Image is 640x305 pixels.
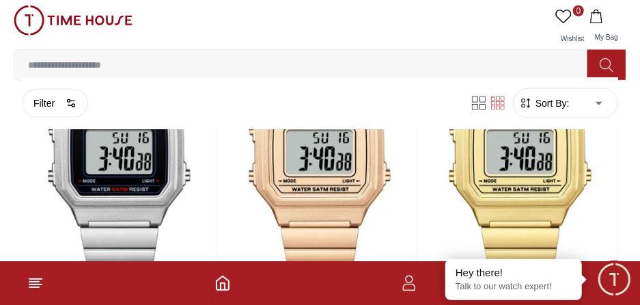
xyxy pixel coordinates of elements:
a: Home [214,275,231,291]
button: My Bag [587,5,626,49]
div: Chat Widget [596,261,633,298]
img: ... [14,5,133,36]
button: Filter [22,88,88,117]
span: Sort By: [533,96,570,109]
img: Kenneth Scott Women's Digital Black Dial Watch - K25705-SBSB [22,36,217,284]
span: 0 [573,5,584,16]
span: Wishlist [555,35,589,42]
img: Kenneth Scott Women's Digital Rose Gold Dial Watch - K25705-RBKK [223,36,417,284]
p: Talk to our watch expert! [456,281,572,293]
img: Kenneth Scott Women's Digital Champagne Dial Watch - K25705-GBGC [423,36,617,284]
button: Sort By: [519,96,570,109]
a: 0Wishlist [553,5,587,49]
span: My Bag [589,34,624,41]
div: Hey there! [456,266,572,280]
